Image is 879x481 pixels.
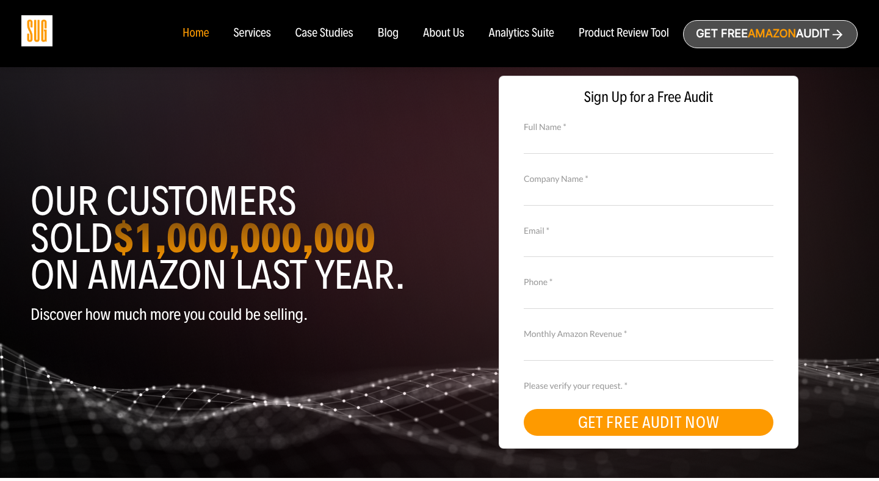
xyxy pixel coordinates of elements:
label: Email * [524,224,773,237]
a: Case Studies [295,27,353,40]
label: Monthly Amazon Revenue * [524,327,773,341]
label: Please verify your request. * [524,379,773,392]
a: Analytics Suite [489,27,554,40]
input: Full Name * [524,132,773,153]
span: Sign Up for a Free Audit [512,89,786,106]
a: Product Review Tool [579,27,669,40]
a: Home [183,27,209,40]
a: Services [233,27,270,40]
label: Phone * [524,275,773,289]
button: GET FREE AUDIT NOW [524,409,773,436]
strong: $1,000,000,000 [113,213,375,263]
input: Contact Number * [524,288,773,309]
h1: Our customers sold on Amazon last year. [31,183,430,294]
p: Discover how much more you could be selling. [31,306,430,324]
label: Company Name * [524,172,773,186]
input: Email * [524,236,773,257]
img: Sug [21,15,52,46]
a: Blog [378,27,399,40]
a: About Us [423,27,465,40]
a: Get freeAmazonAudit [683,20,858,48]
input: Company Name * [524,184,773,205]
input: Monthly Amazon Revenue * [524,339,773,361]
span: Amazon [748,27,796,40]
label: Full Name * [524,120,773,134]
